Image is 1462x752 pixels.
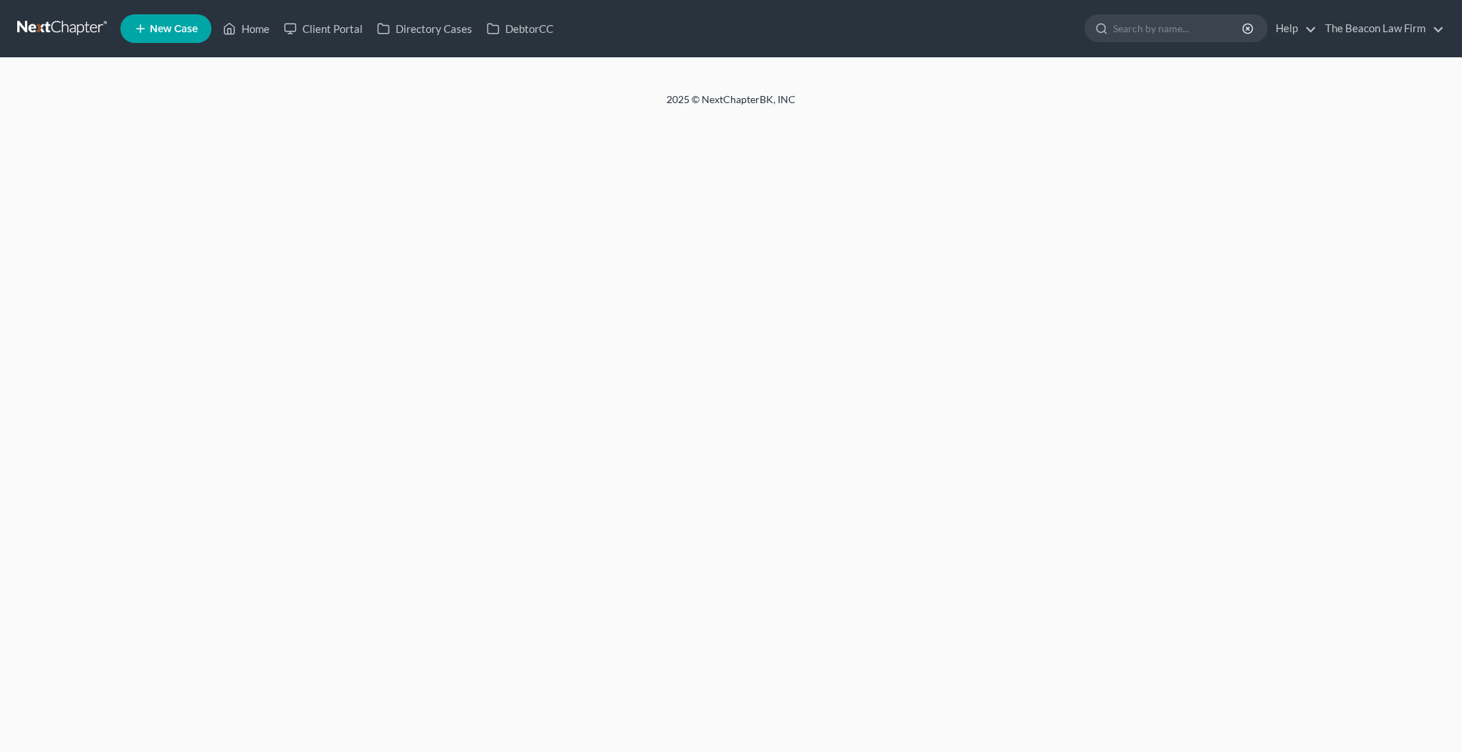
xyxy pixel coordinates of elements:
div: 2025 © NextChapterBK, INC [322,92,1139,118]
a: The Beacon Law Firm [1318,16,1444,42]
input: Search by name... [1113,15,1244,42]
a: Client Portal [277,16,370,42]
a: Help [1268,16,1317,42]
a: DebtorCC [479,16,560,42]
a: Home [216,16,277,42]
span: New Case [150,24,198,34]
a: Directory Cases [370,16,479,42]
